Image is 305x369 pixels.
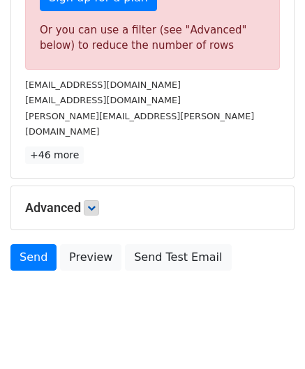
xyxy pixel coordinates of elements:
small: [PERSON_NAME][EMAIL_ADDRESS][PERSON_NAME][DOMAIN_NAME] [25,111,254,137]
small: [EMAIL_ADDRESS][DOMAIN_NAME] [25,95,181,105]
div: Or you can use a filter (see "Advanced" below) to reduce the number of rows [40,22,265,54]
h5: Advanced [25,200,280,216]
small: [EMAIL_ADDRESS][DOMAIN_NAME] [25,80,181,90]
iframe: Chat Widget [235,302,305,369]
a: +46 more [25,146,84,164]
a: Send [10,244,57,271]
a: Preview [60,244,121,271]
a: Send Test Email [125,244,231,271]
